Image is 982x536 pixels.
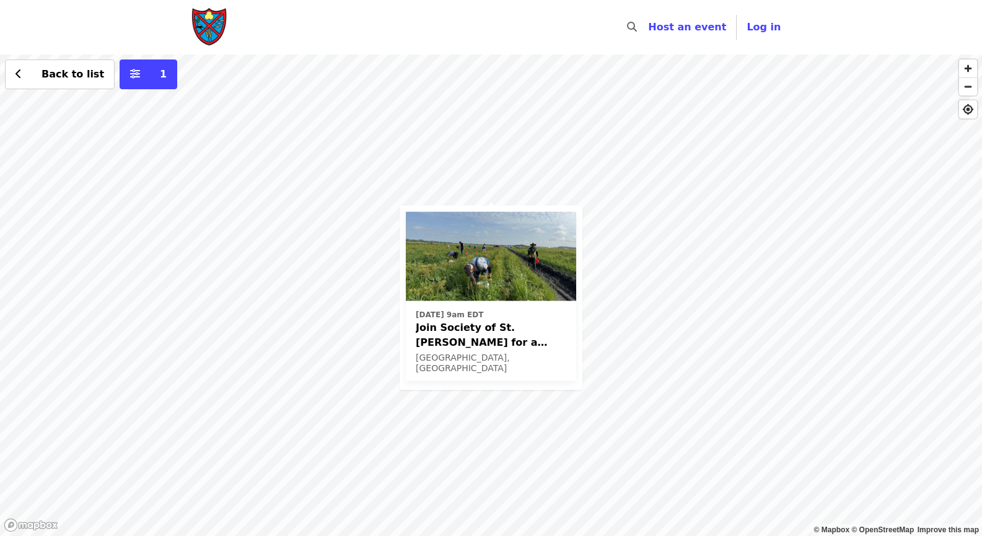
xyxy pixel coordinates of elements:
[648,21,726,33] a: Host an event
[627,21,637,33] i: search icon
[918,525,979,534] a: Map feedback
[737,15,791,40] button: Log in
[4,518,58,532] a: Mapbox logo
[851,525,914,534] a: OpenStreetMap
[191,7,229,47] img: Society of St. Andrew - Home
[416,320,566,349] span: Join Society of St. [PERSON_NAME] for a Glean in Mt. [PERSON_NAME] , [GEOGRAPHIC_DATA]✨
[160,68,167,80] span: 1
[416,352,566,373] div: [GEOGRAPHIC_DATA], [GEOGRAPHIC_DATA]
[42,68,104,80] span: Back to list
[747,21,781,33] span: Log in
[814,525,850,534] a: Mapbox
[959,100,977,118] button: Find My Location
[416,309,483,320] time: [DATE] 9am EDT
[130,68,140,80] i: sliders-h icon
[959,77,977,95] button: Zoom Out
[406,212,576,381] a: See details for "Join Society of St. Andrew for a Glean in Mt. Dora , FL✨"
[120,59,177,89] button: More filters (1 selected)
[406,212,576,301] img: Join Society of St. Andrew for a Glean in Mt. Dora , FL✨ organized by Society of St. Andrew
[5,59,115,89] button: Back to list
[15,68,22,80] i: chevron-left icon
[959,59,977,77] button: Zoom In
[644,12,654,42] input: Search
